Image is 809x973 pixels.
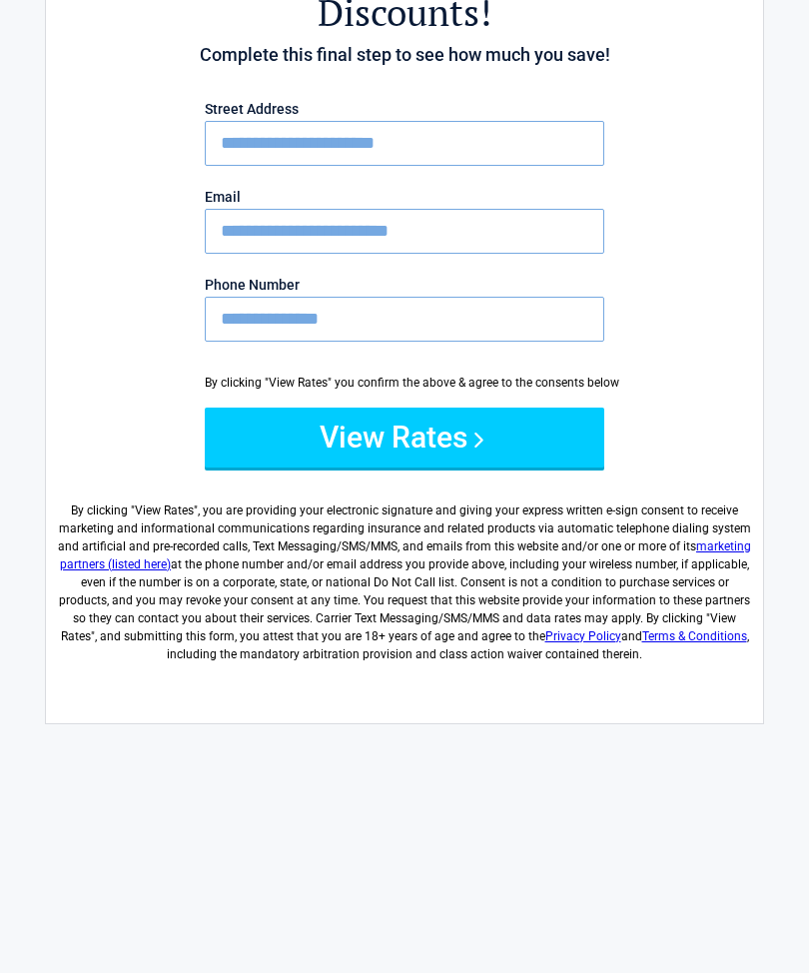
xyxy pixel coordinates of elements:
label: Street Address [205,102,604,116]
a: Privacy Policy [545,629,621,643]
a: Terms & Conditions [642,629,747,643]
button: View Rates [205,408,604,468]
label: By clicking " ", you are providing your electronic signature and giving your express written e-si... [56,486,753,663]
h4: Complete this final step to see how much you save! [56,42,753,68]
span: View Rates [135,503,194,517]
label: Email [205,190,604,204]
label: Phone Number [205,278,604,292]
a: marketing partners (listed here) [60,539,751,571]
div: By clicking "View Rates" you confirm the above & agree to the consents below [205,374,604,392]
